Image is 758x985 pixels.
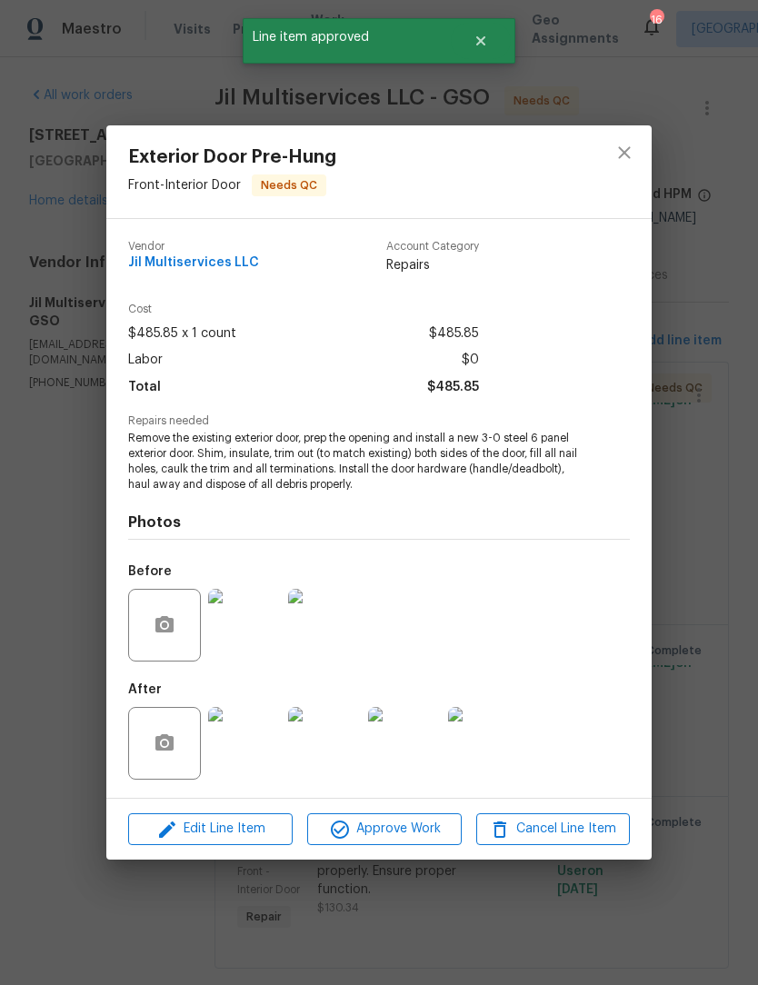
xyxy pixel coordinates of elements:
button: Close [451,23,511,59]
span: Edit Line Item [134,818,287,841]
div: 16 [650,11,663,29]
span: Vendor [128,241,259,253]
span: Approve Work [313,818,455,841]
span: Repairs [386,256,479,274]
button: Approve Work [307,813,461,845]
span: Needs QC [254,176,324,194]
h5: After [128,683,162,696]
span: Remove the existing exterior door, prep the opening and install a new 3-0 steel 6 panel exterior ... [128,431,580,492]
span: Jil Multiservices LLC [128,256,259,270]
span: $485.85 [429,321,479,347]
span: Repairs needed [128,415,630,427]
h4: Photos [128,513,630,532]
button: Cancel Line Item [476,813,630,845]
button: Edit Line Item [128,813,293,845]
span: Line item approved [243,18,451,56]
span: Total [128,374,161,401]
span: $485.85 x 1 count [128,321,236,347]
span: Exterior Door Pre-Hung [128,147,336,167]
span: Cancel Line Item [482,818,624,841]
span: $0 [462,347,479,373]
span: Cost [128,303,479,315]
span: Account Category [386,241,479,253]
button: close [603,131,646,174]
span: $485.85 [427,374,479,401]
span: Front - Interior Door [128,179,241,192]
span: Labor [128,347,163,373]
h5: Before [128,565,172,578]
